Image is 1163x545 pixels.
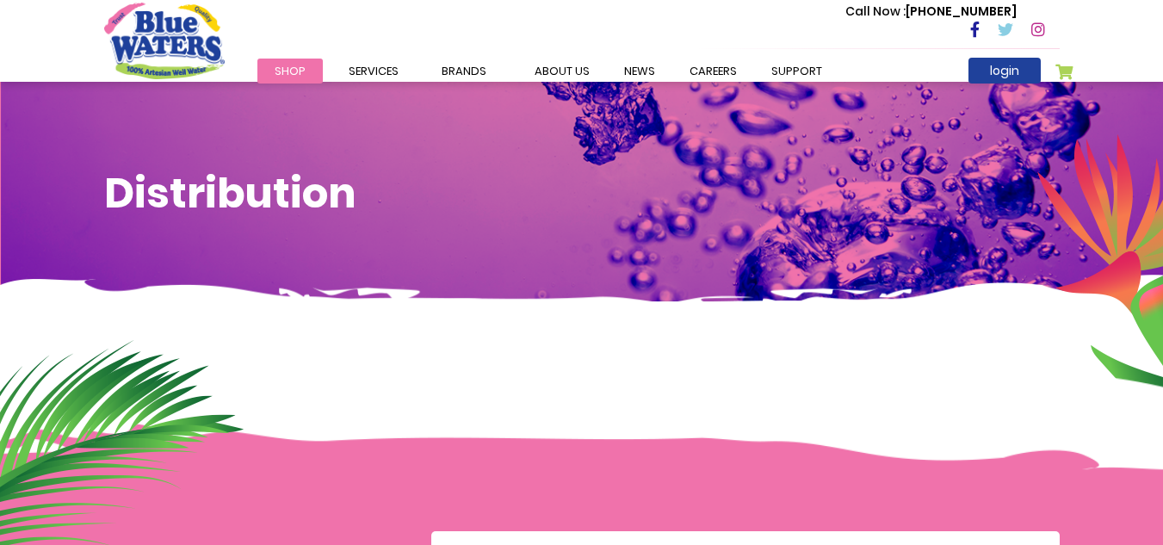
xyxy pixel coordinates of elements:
a: support [754,59,839,84]
a: login [968,58,1041,84]
a: News [607,59,672,84]
p: [PHONE_NUMBER] [845,3,1017,21]
span: Brands [442,63,486,79]
a: about us [517,59,607,84]
h1: Distribution [104,169,1060,219]
span: Shop [275,63,306,79]
span: Call Now : [845,3,906,20]
a: careers [672,59,754,84]
span: Services [349,63,399,79]
a: store logo [104,3,225,78]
